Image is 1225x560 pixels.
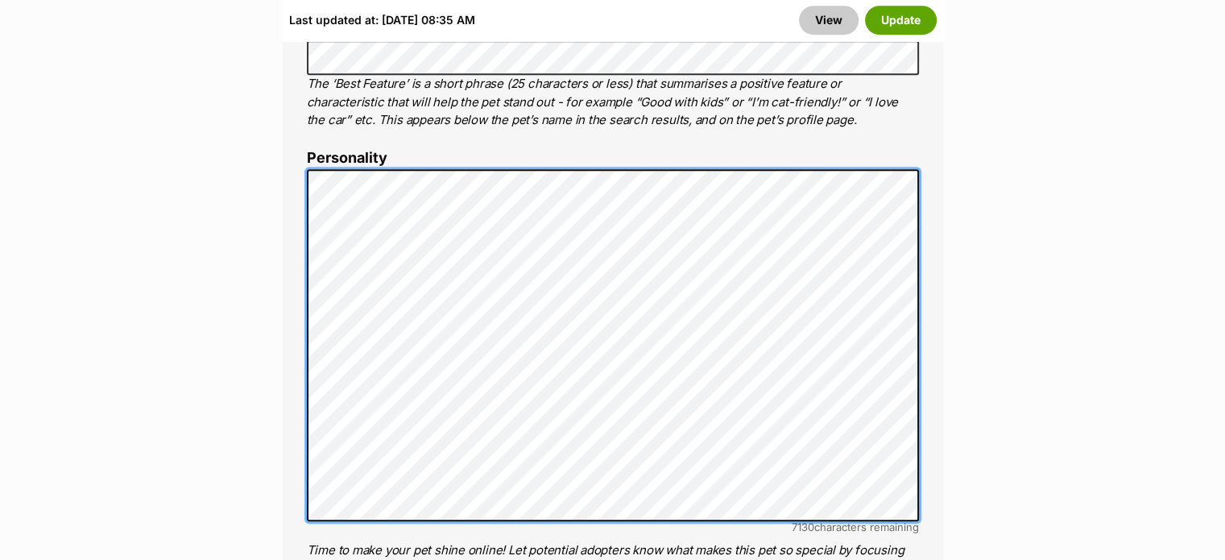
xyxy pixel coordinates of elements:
button: Update [865,6,937,35]
a: View [799,6,859,35]
span: 7130 [792,521,814,533]
div: characters remaining [307,521,919,533]
div: Last updated at: [DATE] 08:35 AM [289,6,475,35]
p: The ‘Best Feature’ is a short phrase (25 characters or less) that summarises a positive feature o... [307,75,919,130]
label: Personality [307,150,919,167]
